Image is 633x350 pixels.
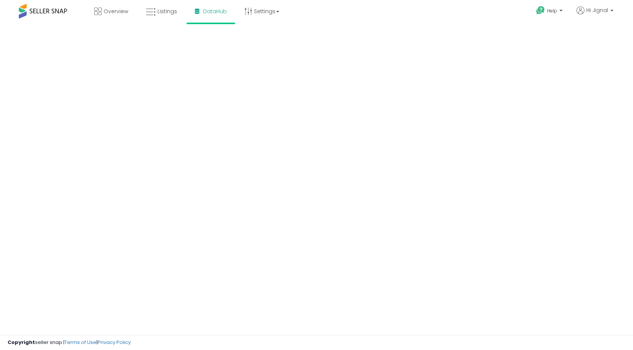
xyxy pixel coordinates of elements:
a: Hi Jignal [576,6,613,23]
i: Get Help [536,6,545,15]
span: Hi Jignal [586,6,608,14]
span: Listings [157,8,177,15]
span: DataHub [203,8,227,15]
span: Overview [104,8,128,15]
span: Help [547,8,557,14]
